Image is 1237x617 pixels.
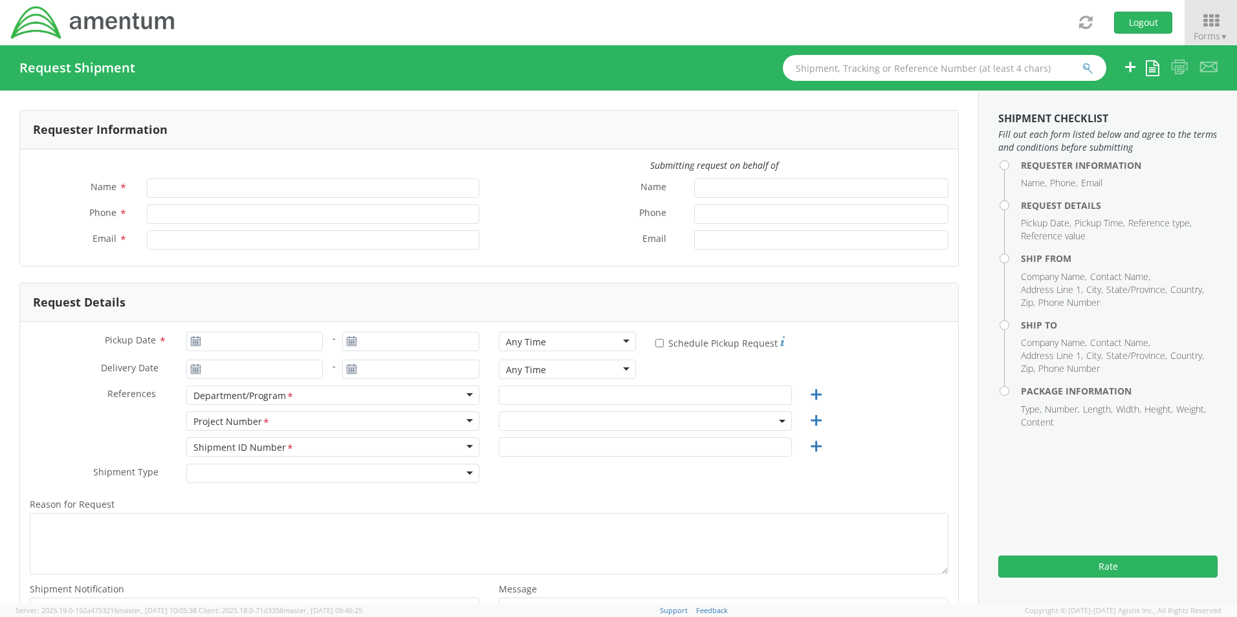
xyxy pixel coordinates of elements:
li: Phone [1050,177,1078,189]
li: State/Province [1106,349,1167,362]
span: Pickup Date [105,334,156,346]
span: master, [DATE] 09:46:25 [283,605,362,615]
span: Phone [89,206,116,219]
li: Company Name [1021,270,1087,283]
li: Zip [1021,362,1035,375]
span: Forms [1194,30,1228,42]
li: Contact Name [1090,336,1150,349]
h4: Request Shipment [19,61,135,75]
span: Shipment Type [93,466,159,481]
li: City [1086,283,1103,296]
h4: Request Details [1021,200,1218,210]
span: Reason for Request [30,498,115,510]
li: Pickup Time [1075,217,1125,230]
span: Server: 2025.19.0-192a4753216 [16,605,197,615]
h3: Requester Information [33,124,168,136]
li: Phone Number [1038,296,1100,309]
div: Any Time [506,336,546,349]
li: Address Line 1 [1021,349,1083,362]
li: Country [1170,349,1204,362]
li: Number [1045,403,1080,416]
li: Contact Name [1090,270,1150,283]
span: Fill out each form listed below and agree to the terms and conditions before submitting [998,128,1218,154]
i: Submitting request on behalf of [650,159,778,171]
li: Zip [1021,296,1035,309]
li: State/Province [1106,283,1167,296]
span: Delivery Date [101,362,159,376]
span: Name [91,180,116,193]
input: Shipment, Tracking or Reference Number (at least 4 chars) [783,55,1106,81]
div: Project Number [193,415,270,429]
div: Department/Program [193,389,294,403]
li: Reference value [1021,230,1086,243]
img: dyn-intl-logo-049831509241104b2a82.png [10,5,177,41]
li: Reference type [1128,217,1192,230]
button: Rate [998,556,1218,578]
span: Copyright © [DATE]-[DATE] Agistix Inc., All Rights Reserved [1025,605,1221,616]
h4: Package Information [1021,386,1218,396]
li: Country [1170,283,1204,296]
span: Client: 2025.18.0-71d3358 [199,605,362,615]
li: Address Line 1 [1021,283,1083,296]
li: City [1086,349,1103,362]
li: Weight [1176,403,1206,416]
a: Feedback [696,605,728,615]
div: Shipment ID Number [193,441,294,455]
span: Email [93,232,116,244]
a: Support [660,605,688,615]
li: Name [1021,177,1047,189]
span: Shipment Notification [30,583,124,595]
h3: Request Details [33,296,126,309]
span: master, [DATE] 10:05:38 [118,605,197,615]
li: Width [1116,403,1141,416]
input: Schedule Pickup Request [655,339,664,347]
span: Email [642,232,666,247]
li: Height [1144,403,1173,416]
span: Phone [639,206,666,221]
label: Schedule Pickup Request [655,334,785,350]
span: Name [640,180,666,195]
h3: Shipment Checklist [998,113,1218,125]
h4: Ship To [1021,320,1218,330]
span: ▼ [1220,31,1228,42]
li: Type [1021,403,1042,416]
li: Pickup Date [1021,217,1071,230]
span: References [107,387,156,400]
h4: Requester Information [1021,160,1218,170]
li: Phone Number [1038,362,1100,375]
h4: Ship From [1021,254,1218,263]
li: Email [1081,177,1102,189]
li: Content [1021,416,1054,429]
button: Logout [1114,12,1172,34]
div: Any Time [506,363,546,376]
li: Length [1083,403,1113,416]
span: Message [499,583,537,595]
li: Company Name [1021,336,1087,349]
